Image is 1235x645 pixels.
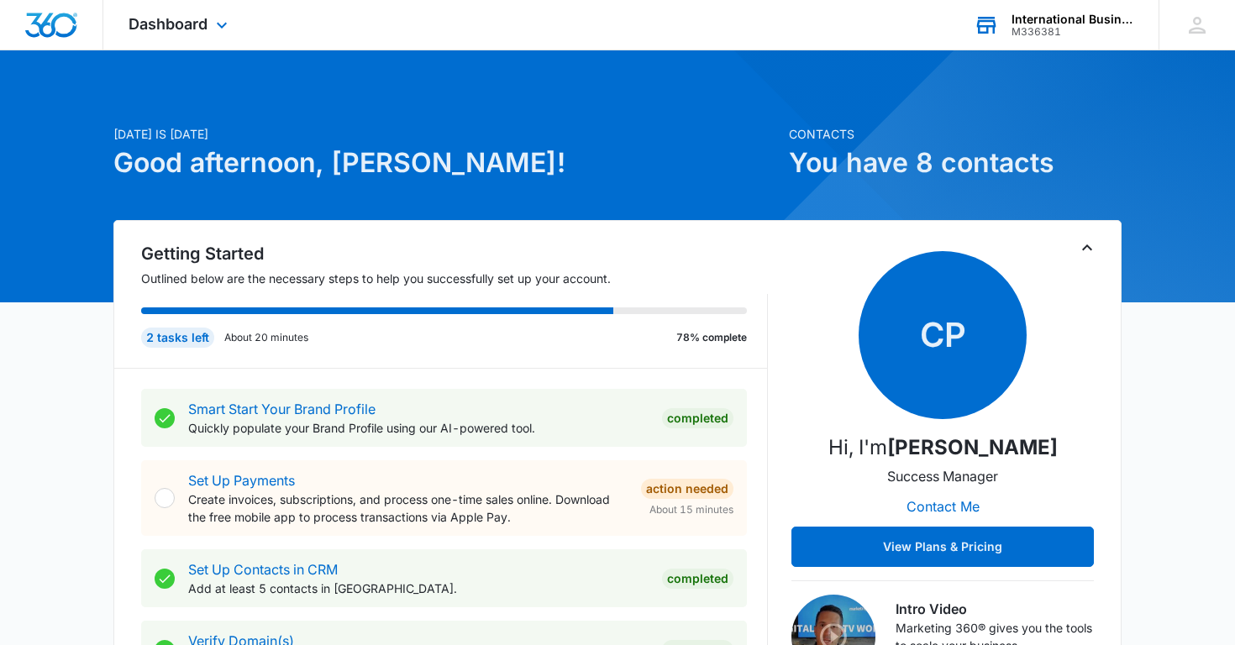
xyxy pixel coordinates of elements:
button: View Plans & Pricing [791,527,1094,567]
div: Action Needed [641,479,733,499]
p: About 20 minutes [224,330,308,345]
h1: Good afternoon, [PERSON_NAME]! [113,143,779,183]
span: About 15 minutes [649,502,733,517]
span: CP [859,251,1027,419]
p: Success Manager [887,466,998,486]
h1: You have 8 contacts [789,143,1122,183]
a: Set Up Payments [188,472,295,489]
span: Dashboard [129,15,208,33]
div: account id [1012,26,1134,38]
p: [DATE] is [DATE] [113,125,779,143]
p: Contacts [789,125,1122,143]
a: Set Up Contacts in CRM [188,561,338,578]
p: Quickly populate your Brand Profile using our AI-powered tool. [188,419,649,437]
h3: Intro Video [896,599,1094,619]
p: Add at least 5 contacts in [GEOGRAPHIC_DATA]. [188,579,649,597]
p: Hi, I'm [828,433,1058,463]
p: 78% complete [676,330,747,345]
button: Contact Me [890,486,996,527]
a: Smart Start Your Brand Profile [188,401,376,417]
h2: Getting Started [141,241,768,266]
div: Completed [662,408,733,428]
div: account name [1012,13,1134,26]
p: Create invoices, subscriptions, and process one-time sales online. Download the free mobile app t... [188,490,628,526]
strong: [PERSON_NAME] [887,435,1058,459]
button: Toggle Collapse [1077,238,1097,258]
p: Outlined below are the necessary steps to help you successfully set up your account. [141,270,768,287]
div: Completed [662,569,733,589]
div: 2 tasks left [141,328,214,348]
